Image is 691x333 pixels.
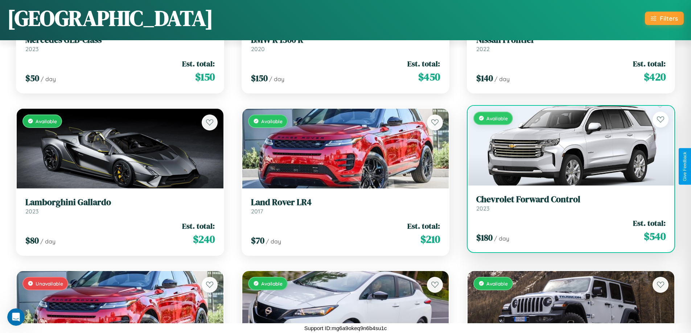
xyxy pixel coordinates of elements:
h3: Land Rover LR4 [251,197,440,208]
span: 2023 [25,45,38,53]
span: $ 50 [25,72,39,84]
span: Est. total: [407,58,440,69]
span: $ 210 [420,232,440,246]
iframe: Intercom live chat [7,308,25,326]
span: Available [486,115,508,121]
span: $ 70 [251,234,264,246]
span: $ 80 [25,234,39,246]
h3: Nissan Frontier [476,35,666,45]
span: Est. total: [633,218,666,228]
span: $ 540 [644,229,666,243]
span: 2023 [25,208,38,215]
span: $ 450 [418,70,440,84]
span: $ 150 [251,72,268,84]
h1: [GEOGRAPHIC_DATA] [7,3,213,33]
div: Give Feedback [682,152,687,181]
a: Land Rover LR42017 [251,197,440,215]
span: Available [261,118,283,124]
a: Lamborghini Gallardo2023 [25,197,215,215]
span: Est. total: [182,58,215,69]
span: Unavailable [36,280,63,287]
span: $ 140 [476,72,493,84]
span: / day [494,75,510,83]
span: 2022 [476,45,490,53]
span: $ 420 [644,70,666,84]
span: Est. total: [633,58,666,69]
span: $ 180 [476,232,493,243]
div: Filters [660,14,678,22]
span: 2023 [476,205,489,212]
span: / day [494,235,509,242]
button: Filters [645,12,684,25]
span: $ 240 [193,232,215,246]
span: / day [40,238,55,245]
span: Available [486,280,508,287]
h3: Chevrolet Forward Control [476,194,666,205]
span: / day [266,238,281,245]
h3: BMW R 1300 R [251,35,440,45]
a: Mercedes GLB-Class2023 [25,35,215,53]
span: Est. total: [407,221,440,231]
span: / day [269,75,284,83]
span: Est. total: [182,221,215,231]
span: / day [41,75,56,83]
span: Available [261,280,283,287]
a: BMW R 1300 R2020 [251,35,440,53]
span: 2017 [251,208,263,215]
p: Support ID: mg6a9okeq9n6b4su1c [304,323,387,333]
a: Chevrolet Forward Control2023 [476,194,666,212]
span: Available [36,118,57,124]
h3: Mercedes GLB-Class [25,35,215,45]
h3: Lamborghini Gallardo [25,197,215,208]
a: Nissan Frontier2022 [476,35,666,53]
span: 2020 [251,45,265,53]
span: $ 150 [195,70,215,84]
